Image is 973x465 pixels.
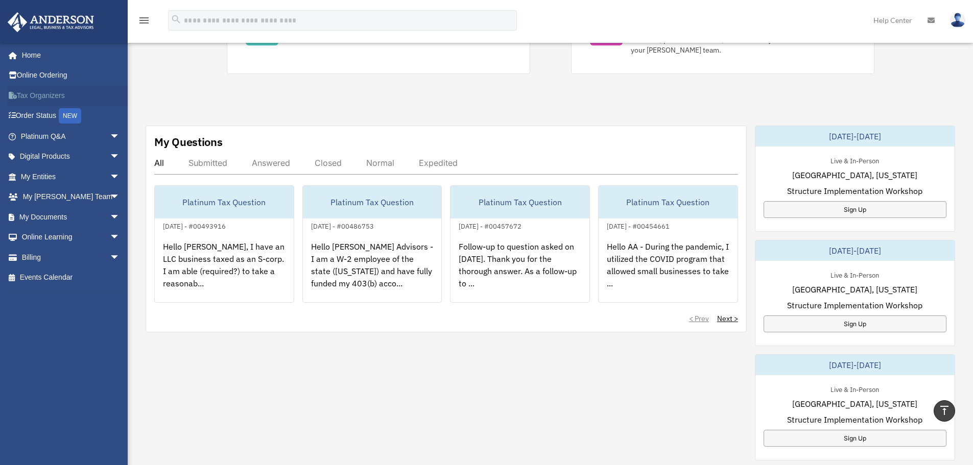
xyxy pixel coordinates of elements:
div: All [154,158,164,168]
span: arrow_drop_down [110,207,130,228]
a: vertical_align_top [934,400,955,422]
div: [DATE]-[DATE] [755,355,955,375]
a: My Documentsarrow_drop_down [7,207,135,227]
div: [DATE]-[DATE] [755,126,955,146]
div: NEW [59,108,81,124]
a: Digital Productsarrow_drop_down [7,146,135,167]
div: Closed [315,158,342,168]
div: Answered [252,158,290,168]
a: Events Calendar [7,267,135,288]
div: Platinum Tax Question [303,186,442,218]
a: Platinum Q&Aarrow_drop_down [7,126,135,146]
div: [DATE] - #00493916 [155,220,234,231]
div: Live & In-Person [822,269,887,280]
span: [GEOGRAPHIC_DATA], [US_STATE] [792,169,917,181]
div: Expedited [419,158,458,168]
a: Sign Up [764,201,946,218]
div: [DATE] - #00454661 [599,220,678,231]
div: Platinum Tax Question [450,186,589,218]
div: Platinum Tax Question [599,186,738,218]
a: Next > [717,313,738,324]
span: arrow_drop_down [110,166,130,187]
span: [GEOGRAPHIC_DATA], [US_STATE] [792,398,917,410]
span: Structure Implementation Workshop [787,413,922,426]
span: arrow_drop_down [110,247,130,268]
div: Hello [PERSON_NAME] Advisors - I am a W-2 employee of the state ([US_STATE]) and have fully funde... [303,232,442,312]
a: My Entitiesarrow_drop_down [7,166,135,187]
a: Tax Organizers [7,85,135,106]
a: Platinum Tax Question[DATE] - #00457672Follow-up to question asked on [DATE]. Thank you for the t... [450,185,590,303]
span: Structure Implementation Workshop [787,185,922,197]
a: Billingarrow_drop_down [7,247,135,267]
a: Platinum Tax Question[DATE] - #00454661Hello AA - During the pandemic, I utilized the COVID progr... [598,185,738,303]
div: [DATE] - #00457672 [450,220,530,231]
i: search [171,14,182,25]
span: Structure Implementation Workshop [787,299,922,311]
span: arrow_drop_down [110,126,130,147]
div: [DATE] - #00486753 [303,220,382,231]
div: Hello AA - During the pandemic, I utilized the COVID program that allowed small businesses to tak... [599,232,738,312]
img: Anderson Advisors Platinum Portal [5,12,97,32]
a: Platinum Tax Question[DATE] - #00493916Hello [PERSON_NAME], I have an LLC business taxed as an S-... [154,185,294,303]
span: arrow_drop_down [110,146,130,167]
a: Sign Up [764,430,946,447]
a: Order StatusNEW [7,106,135,127]
a: Platinum Tax Question[DATE] - #00486753Hello [PERSON_NAME] Advisors - I am a W-2 employee of the ... [302,185,442,303]
i: menu [138,14,150,27]
a: Online Learningarrow_drop_down [7,227,135,248]
span: [GEOGRAPHIC_DATA], [US_STATE] [792,283,917,296]
span: arrow_drop_down [110,227,130,248]
div: My Questions [154,134,223,150]
div: Platinum Tax Question [155,186,294,218]
div: Follow-up to question asked on [DATE]. Thank you for the thorough answer. As a follow-up to ... [450,232,589,312]
div: Normal [366,158,394,168]
a: Sign Up [764,315,946,332]
img: User Pic [950,13,965,28]
div: Live & In-Person [822,383,887,394]
a: Online Ordering [7,65,135,86]
i: vertical_align_top [938,404,951,417]
a: Home [7,45,130,65]
div: Live & In-Person [822,155,887,165]
a: My [PERSON_NAME] Teamarrow_drop_down [7,187,135,207]
div: Submitted [188,158,227,168]
a: menu [138,18,150,27]
div: Hello [PERSON_NAME], I have an LLC business taxed as an S-corp. I am able (required?) to take a r... [155,232,294,312]
div: [DATE]-[DATE] [755,240,955,261]
span: arrow_drop_down [110,187,130,208]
